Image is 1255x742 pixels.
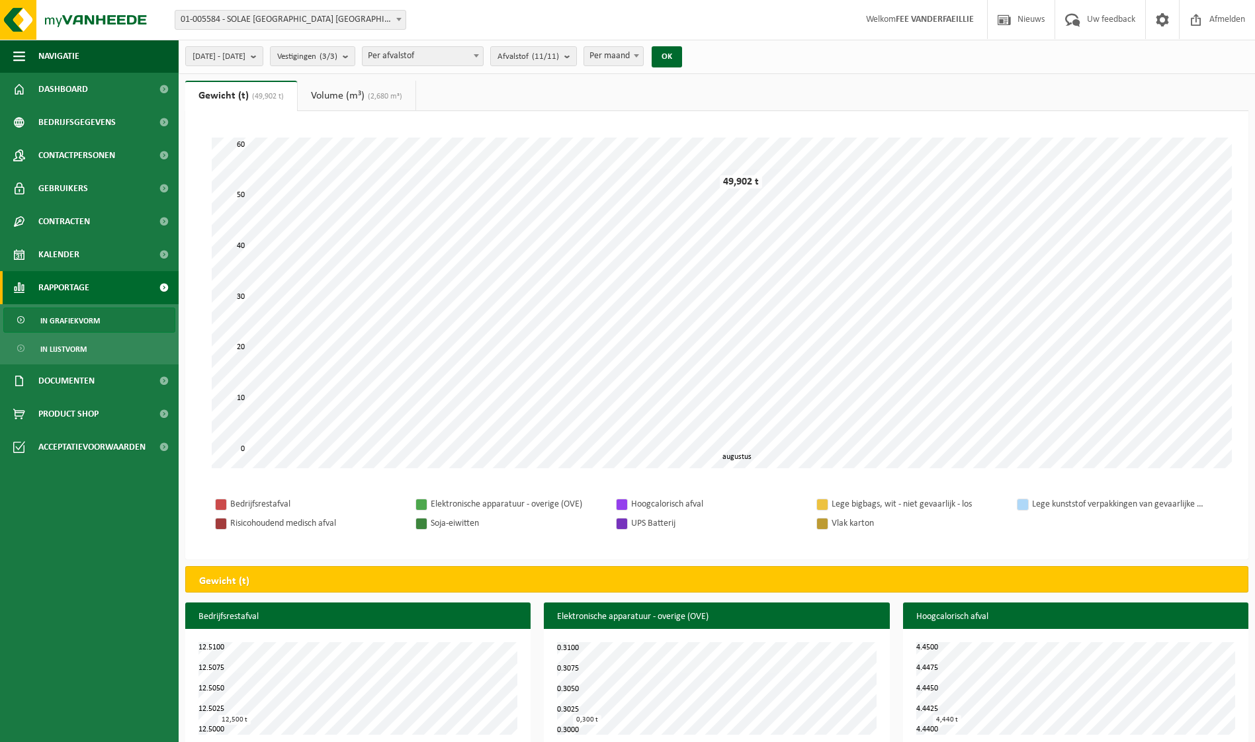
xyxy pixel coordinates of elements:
div: Hoogcalorisch afval [631,496,803,513]
div: Elektronische apparatuur - overige (OVE) [431,496,603,513]
span: Afvalstof [498,47,559,67]
h3: Bedrijfsrestafval [185,602,531,632]
span: In grafiekvorm [40,308,100,333]
span: (2,680 m³) [365,93,402,101]
span: Per maand [584,46,644,66]
span: Documenten [38,364,95,397]
div: Risicohoudend medisch afval [230,515,402,532]
div: 4,440 t [933,715,961,725]
div: Soja-eiwitten [431,515,603,532]
h3: Hoogcalorisch afval [903,602,1248,632]
div: Lege bigbags, wit - niet gevaarlijk - los [832,496,1004,513]
span: Product Shop [38,397,99,431]
div: Bedrijfsrestafval [230,496,402,513]
span: Per afvalstof [363,47,483,65]
strong: FEE VANDERFAEILLIE [896,15,974,24]
span: In lijstvorm [40,337,87,362]
count: (3/3) [320,52,337,61]
count: (11/11) [532,52,559,61]
span: Navigatie [38,40,79,73]
a: In lijstvorm [3,336,175,361]
span: Vestigingen [277,47,337,67]
span: Per maand [584,47,643,65]
div: UPS Batterij [631,515,803,532]
span: Acceptatievoorwaarden [38,431,146,464]
button: OK [652,46,682,67]
span: Gebruikers [38,172,88,205]
span: Kalender [38,238,79,271]
span: Contracten [38,205,90,238]
div: Vlak karton [832,515,1004,532]
div: 12,500 t [218,715,251,725]
span: Dashboard [38,73,88,106]
div: 49,902 t [720,175,762,188]
div: Lege kunststof verpakkingen van gevaarlijke stoffen [1032,496,1204,513]
span: Rapportage [38,271,89,304]
span: Per afvalstof [362,46,484,66]
a: Volume (m³) [298,81,415,111]
span: Bedrijfsgegevens [38,106,116,139]
button: Vestigingen(3/3) [270,46,355,66]
span: (49,902 t) [249,93,284,101]
h2: Gewicht (t) [186,567,263,596]
span: 01-005584 - SOLAE BELGIUM NV - IEPER [175,11,406,29]
a: In grafiekvorm [3,308,175,333]
div: 0,300 t [573,715,601,725]
span: [DATE] - [DATE] [193,47,245,67]
h3: Elektronische apparatuur - overige (OVE) [544,602,889,632]
a: Gewicht (t) [185,81,297,111]
button: Afvalstof(11/11) [490,46,577,66]
button: [DATE] - [DATE] [185,46,263,66]
span: Contactpersonen [38,139,115,172]
span: 01-005584 - SOLAE BELGIUM NV - IEPER [175,10,406,30]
